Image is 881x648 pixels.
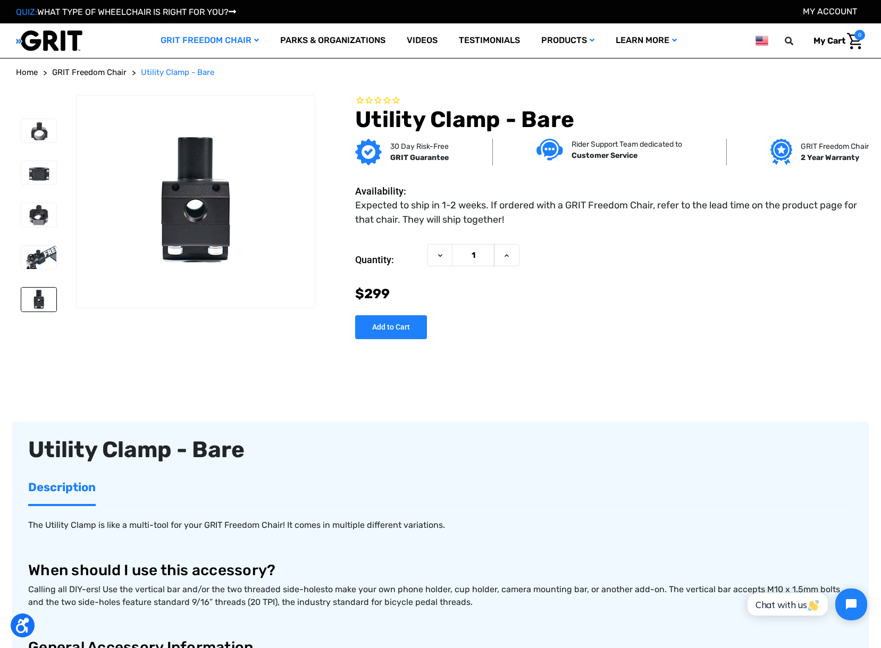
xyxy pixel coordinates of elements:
input: Add to Cart [355,315,427,339]
img: Cart [847,33,862,49]
a: Learn More [605,23,687,58]
input: Search [790,30,806,52]
span: 0 [854,30,865,40]
span: My Cart [813,36,845,46]
img: us.png [756,34,768,47]
span: $299 [355,286,390,301]
h1: Utility Clamp - Bare [355,106,865,133]
a: GRIT Freedom Chair [150,23,270,58]
img: Utility Clamp - Bare [21,288,56,311]
span: to make your own phone holder, cup holder, camera mounting bar, or another add-on. The vertical b... [28,584,840,607]
img: Utility Clamp - Bare [21,203,56,226]
a: Home [16,66,38,79]
strong: 2 Year Warranty [801,153,859,162]
img: GRIT Guarantee [355,139,382,165]
a: GRIT Freedom Chair [52,66,127,79]
h3: When should I use this accessory? [28,561,853,579]
a: Testimonials [448,23,531,58]
strong: Customer Service [572,151,637,160]
a: Cart with 0 items [806,30,865,52]
img: Utility Clamp - Bare [21,161,56,184]
span: GRIT Freedom Chair [52,68,127,77]
dd: Expected to ship in 1-2 weeks. If ordered with a GRIT Freedom Chair, refer to the lead time on th... [355,198,860,227]
span: QUIZ: [16,7,37,17]
p: Rider Support Team dedicated to [572,139,682,150]
a: Videos [396,23,448,58]
a: Description [28,470,96,504]
p: GRIT Freedom Chair [801,141,869,152]
a: Parks & Organizations [270,23,396,58]
label: Quantity: [355,244,422,276]
a: Products [531,23,605,58]
strong: GRIT Guarantee [390,153,449,162]
img: Grit freedom [770,139,792,165]
nav: Breadcrumb [16,66,865,79]
p: The Utility Clamp is like a multi-tool for your GRIT Freedom Chair! It comes in multiple differen... [28,519,853,532]
a: Utility Clamp - Bare [141,66,214,79]
dt: Availability: [355,184,422,198]
a: Account [803,6,857,16]
span: Utility Clamp - Bare [141,68,214,77]
img: Utility Clamp - Bare [21,246,56,269]
span: Rated 0.0 out of 5 stars 0 reviews [355,95,865,107]
a: QUIZ:WHAT TYPE OF WHEELCHAIR IS RIGHT FOR YOU? [16,7,236,17]
img: GRIT All-Terrain Wheelchair and Mobility Equipment [16,30,82,52]
img: Utility Clamp - Bare [77,122,315,281]
img: Customer service [536,139,563,161]
p: Calling all DIY-ers! Use the vertical bar and/or the two threaded side-holes [28,583,853,609]
p: 30 Day Risk-Free [390,141,449,152]
span: Home [16,68,38,77]
img: Utility Clamp - Bare [21,119,56,142]
iframe: Tidio Chat [736,579,876,629]
div: Utility Clamp - Bare [28,437,853,462]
